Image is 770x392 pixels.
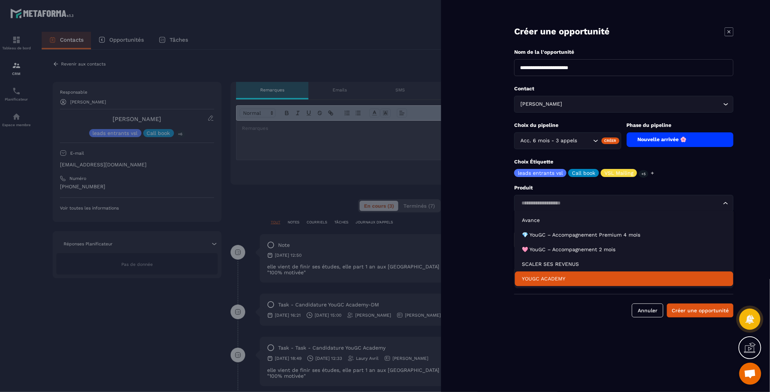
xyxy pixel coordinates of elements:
[602,137,619,144] div: Créer
[522,217,726,224] p: Avance
[639,170,648,178] p: +5
[518,170,563,176] p: leads entrants vsl
[604,170,633,176] p: VSL Mailing
[519,137,579,145] span: Acc. 6 mois - 3 appels
[667,304,733,317] button: Créer une opportunité
[514,49,733,56] p: Nom de la l'opportunité
[632,304,663,317] button: Annuler
[627,122,734,129] p: Phase du pipeline
[514,85,733,92] p: Contact
[514,132,621,149] div: Search for option
[579,137,591,145] input: Search for option
[514,158,733,165] p: Choix Étiquette
[514,96,733,113] div: Search for option
[522,261,726,268] p: SCALER SES REVENUS
[572,170,595,176] p: Call book
[519,100,564,108] span: [PERSON_NAME]
[522,246,726,253] p: 🩷 YouGC – Accompagnement 2 mois
[564,100,721,108] input: Search for option
[514,184,733,191] p: Produit
[522,275,726,283] p: YOUGC ACADEMY
[522,231,726,239] p: 💎 YouGC – Accompagnement Premium 4 mois
[514,26,610,38] p: Créer une opportunité
[514,122,621,129] p: Choix du pipeline
[739,363,761,385] div: Ouvrir le chat
[514,195,733,212] div: Search for option
[519,199,721,207] input: Search for option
